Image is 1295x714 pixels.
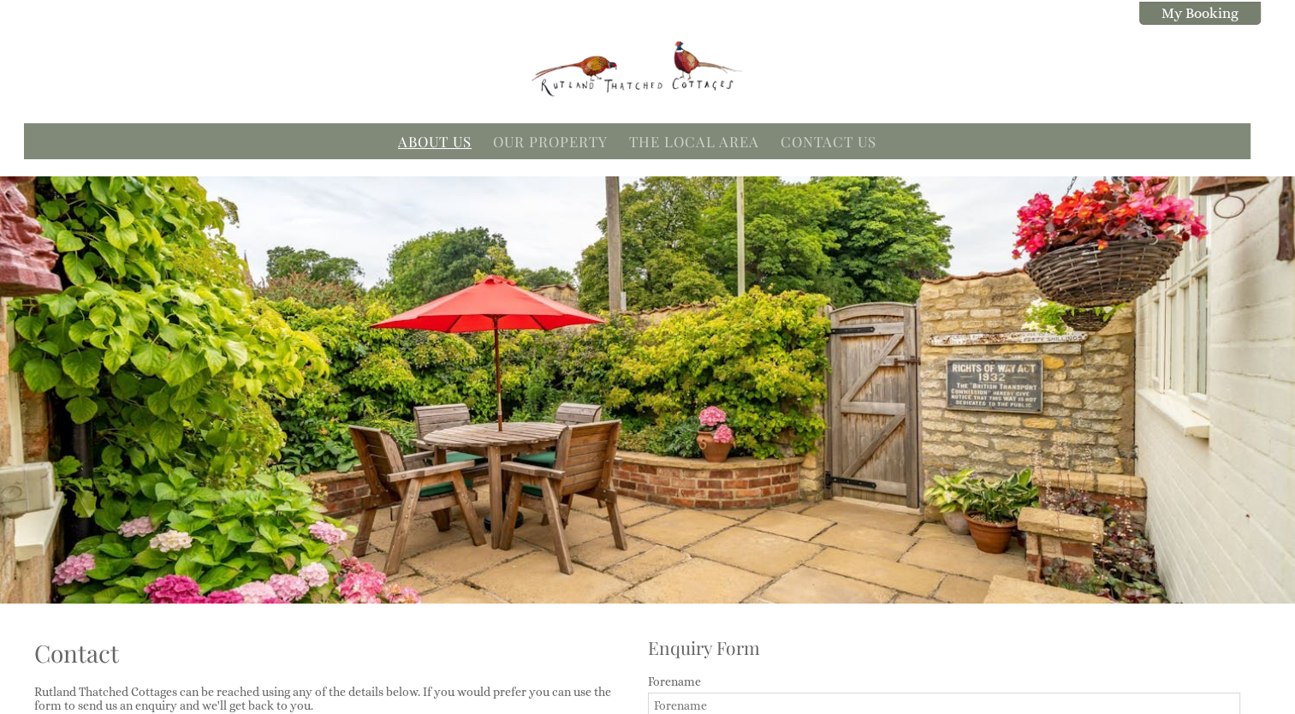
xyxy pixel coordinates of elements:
[34,685,627,712] p: Rutland Thatched Cottages can be reached using any of the details below. If you would prefer you ...
[629,132,759,151] a: The Local Area
[398,132,472,151] a: About Us
[34,637,627,669] h1: Contact
[531,35,745,98] img: Rutland Thatched Cottages
[781,132,876,151] a: Contact Us
[493,132,608,151] a: Our Property
[648,635,1241,659] h2: Enquiry Form
[1139,2,1261,25] a: My Booking
[648,675,1241,688] label: Forename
